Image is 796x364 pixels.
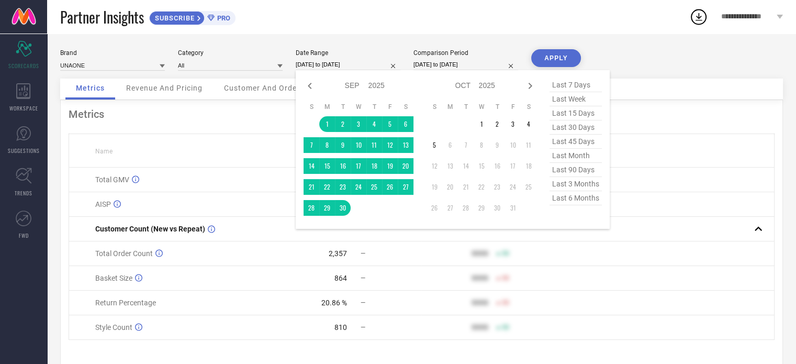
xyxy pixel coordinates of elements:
[427,179,442,195] td: Sun Oct 19 2025
[502,274,509,282] span: 50
[126,84,203,92] span: Revenue And Pricing
[521,116,536,132] td: Sat Oct 04 2025
[398,137,413,153] td: Sat Sep 13 2025
[458,179,474,195] td: Tue Oct 21 2025
[95,175,129,184] span: Total GMV
[361,250,365,257] span: —
[366,116,382,132] td: Thu Sep 04 2025
[304,200,319,216] td: Sun Sep 28 2025
[366,158,382,174] td: Thu Sep 18 2025
[361,299,365,306] span: —
[351,158,366,174] td: Wed Sep 17 2025
[505,158,521,174] td: Fri Oct 17 2025
[366,103,382,111] th: Thursday
[505,137,521,153] td: Fri Oct 10 2025
[398,116,413,132] td: Sat Sep 06 2025
[474,179,489,195] td: Wed Oct 22 2025
[149,8,236,25] a: SUBSCRIBEPRO
[474,103,489,111] th: Wednesday
[505,116,521,132] td: Fri Oct 03 2025
[69,108,775,120] div: Metrics
[366,179,382,195] td: Thu Sep 25 2025
[304,80,316,92] div: Previous month
[335,116,351,132] td: Tue Sep 02 2025
[505,179,521,195] td: Fri Oct 24 2025
[472,274,488,282] div: 9999
[413,49,518,57] div: Comparison Period
[474,116,489,132] td: Wed Oct 01 2025
[489,116,505,132] td: Thu Oct 02 2025
[427,137,442,153] td: Sun Oct 05 2025
[366,137,382,153] td: Thu Sep 11 2025
[474,200,489,216] td: Wed Oct 29 2025
[427,200,442,216] td: Sun Oct 26 2025
[361,324,365,331] span: —
[427,158,442,174] td: Sun Oct 12 2025
[398,179,413,195] td: Sat Sep 27 2025
[442,137,458,153] td: Mon Oct 06 2025
[550,177,602,191] span: last 3 months
[76,84,105,92] span: Metrics
[95,200,111,208] span: AISP
[489,200,505,216] td: Thu Oct 30 2025
[95,148,113,155] span: Name
[95,323,132,332] span: Style Count
[382,179,398,195] td: Fri Sep 26 2025
[550,149,602,163] span: last month
[321,299,347,307] div: 20.86 %
[442,200,458,216] td: Mon Oct 27 2025
[550,135,602,149] span: last 45 days
[9,104,38,112] span: WORKSPACE
[382,137,398,153] td: Fri Sep 12 2025
[335,179,351,195] td: Tue Sep 23 2025
[304,137,319,153] td: Sun Sep 07 2025
[524,80,536,92] div: Next month
[458,103,474,111] th: Tuesday
[458,200,474,216] td: Tue Oct 28 2025
[489,103,505,111] th: Thursday
[489,179,505,195] td: Thu Oct 23 2025
[502,299,509,306] span: 50
[550,191,602,205] span: last 6 months
[335,137,351,153] td: Tue Sep 09 2025
[398,158,413,174] td: Sat Sep 20 2025
[95,225,205,233] span: Customer Count (New vs Repeat)
[489,158,505,174] td: Thu Oct 16 2025
[442,179,458,195] td: Mon Oct 20 2025
[319,103,335,111] th: Monday
[95,249,153,258] span: Total Order Count
[319,179,335,195] td: Mon Sep 22 2025
[319,137,335,153] td: Mon Sep 08 2025
[505,103,521,111] th: Friday
[689,7,708,26] div: Open download list
[296,59,400,70] input: Select date range
[531,49,581,67] button: APPLY
[382,158,398,174] td: Fri Sep 19 2025
[351,116,366,132] td: Wed Sep 03 2025
[60,49,165,57] div: Brand
[335,158,351,174] td: Tue Sep 16 2025
[334,274,347,282] div: 864
[304,158,319,174] td: Sun Sep 14 2025
[361,274,365,282] span: —
[550,106,602,120] span: last 15 days
[502,250,509,257] span: 50
[95,299,156,307] span: Return Percentage
[60,6,144,28] span: Partner Insights
[472,299,488,307] div: 9999
[458,137,474,153] td: Tue Oct 07 2025
[521,103,536,111] th: Saturday
[335,103,351,111] th: Tuesday
[472,323,488,332] div: 9999
[335,200,351,216] td: Tue Sep 30 2025
[319,158,335,174] td: Mon Sep 15 2025
[319,116,335,132] td: Mon Sep 01 2025
[351,137,366,153] td: Wed Sep 10 2025
[178,49,283,57] div: Category
[442,158,458,174] td: Mon Oct 13 2025
[550,78,602,92] span: last 7 days
[8,147,40,155] span: SUGGESTIONS
[521,137,536,153] td: Sat Oct 11 2025
[489,137,505,153] td: Thu Oct 09 2025
[442,103,458,111] th: Monday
